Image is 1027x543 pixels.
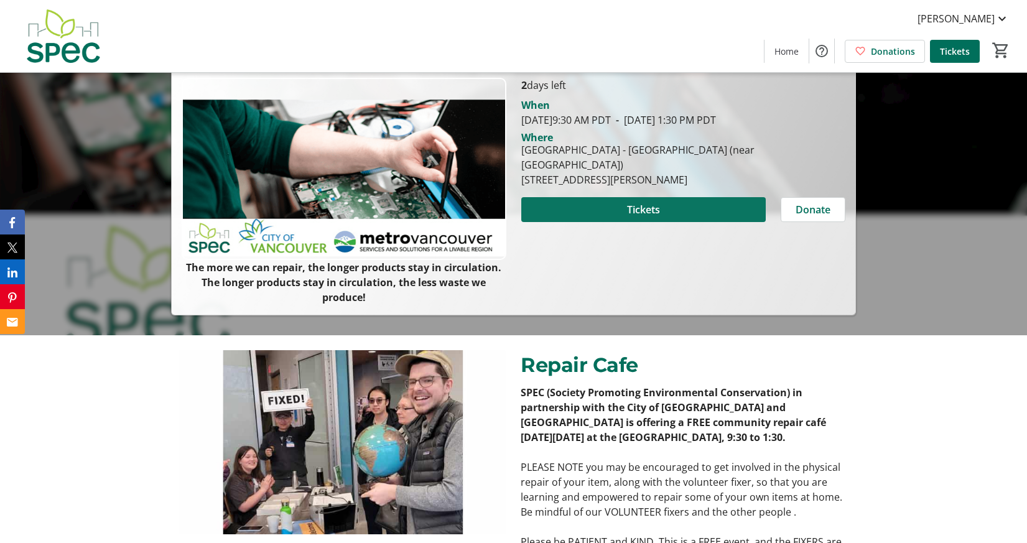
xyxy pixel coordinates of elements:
[521,132,553,142] div: Where
[521,386,826,444] strong: SPEC (Society Promoting Environmental Conservation) in partnership with the City of [GEOGRAPHIC_D...
[796,202,830,217] span: Donate
[627,202,660,217] span: Tickets
[845,40,925,63] a: Donations
[182,78,506,260] img: Campaign CTA Media Photo
[918,11,995,26] span: [PERSON_NAME]
[940,45,970,58] span: Tickets
[809,39,834,63] button: Help
[521,350,848,380] p: Repair Cafe
[611,113,624,127] span: -
[930,40,980,63] a: Tickets
[521,78,527,92] span: 2
[521,197,766,222] button: Tickets
[521,172,845,187] div: [STREET_ADDRESS][PERSON_NAME]
[611,113,716,127] span: [DATE] 1:30 PM PDT
[521,98,550,113] div: When
[521,113,611,127] span: [DATE] 9:30 AM PDT
[774,45,799,58] span: Home
[781,197,845,222] button: Donate
[521,142,845,172] div: [GEOGRAPHIC_DATA] - [GEOGRAPHIC_DATA] (near [GEOGRAPHIC_DATA])
[764,40,809,63] a: Home
[908,9,1020,29] button: [PERSON_NAME]
[521,460,848,519] p: PLEASE NOTE you may be encouraged to get involved in the physical repair of your item, along with...
[871,45,915,58] span: Donations
[7,5,118,67] img: SPEC's Logo
[521,78,845,93] p: days left
[179,350,506,534] img: undefined
[186,261,501,304] strong: The more we can repair, the longer products stay in circulation. The longer products stay in circ...
[990,39,1012,62] button: Cart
